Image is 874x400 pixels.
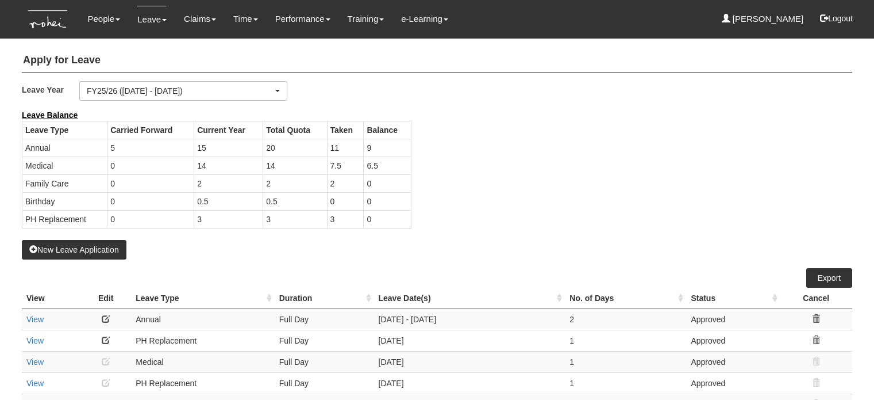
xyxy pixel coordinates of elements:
th: Total Quota [263,121,327,139]
h4: Apply for Leave [22,49,852,73]
button: FY25/26 ([DATE] - [DATE]) [79,81,287,101]
a: Training [348,6,384,32]
td: 0.5 [263,192,327,210]
button: New Leave Application [22,240,126,260]
td: 3 [327,210,364,228]
td: PH Replacement [131,330,274,351]
a: View [26,357,44,367]
td: Family Care [22,174,107,192]
th: Current Year [194,121,263,139]
td: 1 [565,351,686,372]
a: View [26,315,44,324]
td: 1 [565,372,686,394]
th: Carried Forward [107,121,194,139]
a: e-Learning [401,6,448,32]
th: Balance [364,121,411,139]
td: [DATE] [374,330,565,351]
td: PH Replacement [131,372,274,394]
td: 0.5 [194,192,263,210]
td: Medical [131,351,274,372]
td: [DATE] [374,372,565,394]
td: Approved [686,330,780,351]
td: 3 [194,210,263,228]
td: Annual [22,139,107,157]
td: Full Day [275,308,374,330]
td: 11 [327,139,364,157]
td: [DATE] - [DATE] [374,308,565,330]
a: Time [233,6,258,32]
b: Leave Balance [22,111,78,120]
td: Medical [22,157,107,174]
td: 0 [107,157,194,174]
th: Leave Type : activate to sort column ascending [131,288,274,309]
th: Duration : activate to sort column ascending [275,288,374,309]
td: 0 [364,174,411,192]
td: 14 [263,157,327,174]
td: 0 [107,210,194,228]
td: 14 [194,157,263,174]
a: People [88,6,121,32]
td: 6.5 [364,157,411,174]
td: 3 [263,210,327,228]
th: View [22,288,80,309]
th: Leave Date(s) : activate to sort column ascending [374,288,565,309]
td: Annual [131,308,274,330]
td: Full Day [275,372,374,394]
a: [PERSON_NAME] [722,6,804,32]
td: 2 [194,174,263,192]
td: 0 [107,192,194,210]
a: View [26,379,44,388]
th: Leave Type [22,121,107,139]
td: 0 [364,210,411,228]
iframe: chat widget [826,354,863,388]
th: Taken [327,121,364,139]
td: 2 [327,174,364,192]
a: Leave [137,6,167,33]
td: 0 [327,192,364,210]
td: PH Replacement [22,210,107,228]
td: 5 [107,139,194,157]
td: Full Day [275,351,374,372]
td: Approved [686,308,780,330]
th: No. of Days : activate to sort column ascending [565,288,686,309]
td: Approved [686,351,780,372]
label: Leave Year [22,81,79,98]
td: 1 [565,330,686,351]
td: 20 [263,139,327,157]
td: 2 [565,308,686,330]
td: Full Day [275,330,374,351]
td: Birthday [22,192,107,210]
td: Approved [686,372,780,394]
td: 15 [194,139,263,157]
a: Claims [184,6,216,32]
td: 9 [364,139,411,157]
a: Performance [275,6,330,32]
td: 0 [364,192,411,210]
td: 2 [263,174,327,192]
td: 7.5 [327,157,364,174]
th: Edit [80,288,131,309]
th: Cancel [780,288,852,309]
td: [DATE] [374,351,565,372]
td: 0 [107,174,194,192]
a: Export [806,268,852,288]
a: View [26,336,44,345]
button: Logout [812,5,861,32]
div: FY25/26 ([DATE] - [DATE]) [87,85,273,97]
th: Status : activate to sort column ascending [686,288,780,309]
